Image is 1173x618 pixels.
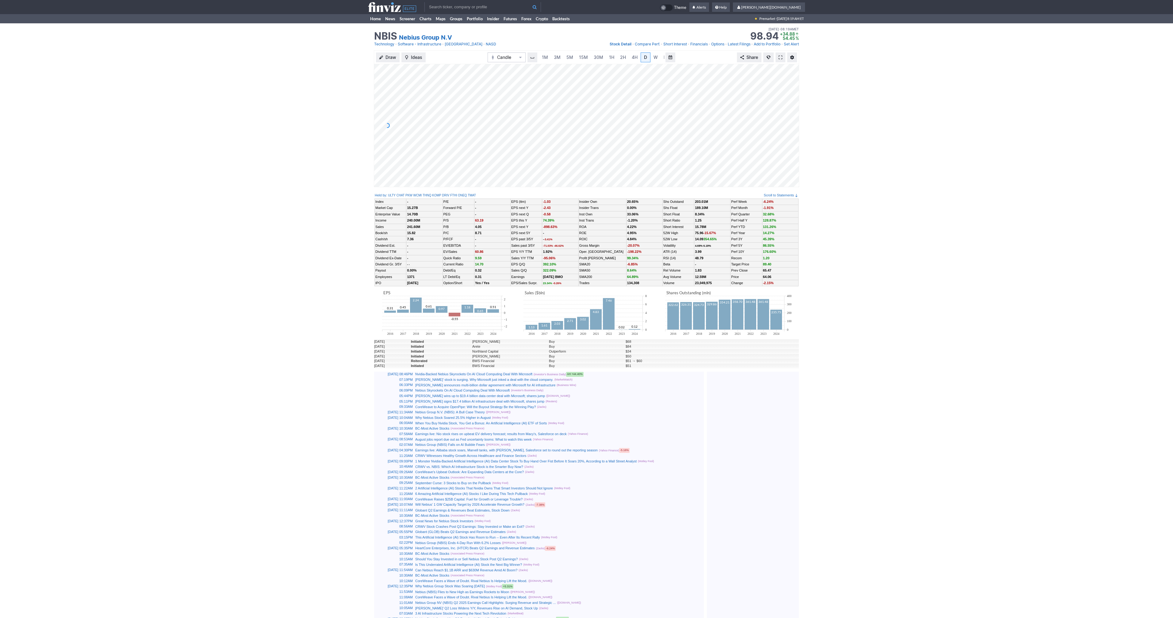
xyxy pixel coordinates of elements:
b: 189.10M [695,206,708,210]
span: • [661,41,663,47]
a: 1H [606,52,617,62]
b: 14.70B [407,212,418,216]
a: Short Ratio [663,218,680,222]
span: 1.20 [763,256,769,260]
a: Futures [501,14,519,23]
span: +34.88 [780,31,795,37]
button: Interval [527,52,537,62]
span: % [795,36,799,41]
a: CRWV Stock Crashes Post Q2 Earnings: Stay Invested or Make an Exit? [415,525,524,528]
span: 14.27% [763,231,774,235]
b: 48.79 [695,256,703,260]
a: W [651,52,661,62]
td: Perf 5Y [730,242,762,249]
a: Short Float [663,212,680,216]
b: 14.09 [695,237,717,241]
td: Shs Float [662,205,694,211]
span: 32.68% [763,212,774,216]
a: Target Price [731,262,749,266]
b: - [475,200,476,203]
b: - [475,212,476,216]
b: 33.06% [627,212,638,216]
b: [DATE] BMO [543,275,563,279]
span: Draw [385,54,396,60]
b: 20.65% [627,200,638,203]
small: - [543,238,552,241]
b: - [475,206,476,210]
td: Inst Trans [578,218,626,224]
a: EPS/Sales Surpr. [511,281,537,285]
a: Insider [485,14,501,23]
b: 4.84% [627,237,637,241]
a: Should You Stay Invested in or Sell Nebius Stock Post Q2 Earnings? [415,557,518,561]
span: -198.22% [627,250,642,253]
a: CHAT [397,193,404,198]
a: 15M [576,52,591,62]
span: • [781,41,783,47]
td: Book/sh [375,230,406,236]
b: 241.60M [407,225,420,229]
a: Nebius Group (NBIS) Ends 4-Day Run With 6.2% Losses [415,541,501,545]
td: Perf Week [730,199,762,205]
a: Will Nebius' 1 GW Capacity Target by 2026 Accelerate Revenue Growth? [415,503,524,506]
td: Volatility [662,242,694,249]
td: Income [375,218,406,224]
a: Nebius (NBIS) Flies to New High as Earnings Rockets to Moon [415,590,509,594]
a: [GEOGRAPHIC_DATA] [445,41,482,47]
b: 4.05 [475,225,481,229]
td: Perf 10Y [730,249,762,255]
span: 5M [566,55,573,60]
a: 15.78M [695,225,706,229]
a: Nebius Group NV (NBIS) Q2 2025 Earnings Call Highlights: Surging Revenue and Strategic ... [415,601,556,604]
td: EPS this Y [511,218,542,224]
span: -0.26% [553,282,562,285]
a: FTHI [450,193,457,198]
a: Nebius Group N.V. (NBIS): A Bull Case Theory [415,410,485,414]
span: -898.63% [543,225,557,229]
span: D [644,55,647,60]
span: -46.62% [554,244,564,247]
td: Perf YTD [730,224,762,230]
a: Nvidia-Backed Nebius Skyrockets On AI Cloud Computing Deal With Microsoft [415,372,532,376]
td: EPS (ttm) [511,199,542,205]
a: Scroll to Statements [764,193,798,197]
span: -0.58 [543,212,550,216]
a: News [383,14,397,23]
a: ULTY [388,193,396,198]
a: Set Alert [784,41,799,47]
span: 131.26% [763,225,776,229]
a: CoreWeave Faces a Wave of Doubt. Rival Nebius Is Helping Lift the Mood. [415,579,527,583]
a: CoreWeave Faces a Wave of Doubt. Rival Nebius Is Helping Lift the Mood. [415,595,527,599]
a: Theme [660,4,686,11]
a: 1 Monster Nvidia-Backed Artificial Intelligence (AI) Data Center Stock To Buy Hand Over Fist Befo... [415,459,637,463]
span: -6.85% [627,262,638,266]
td: Shs Outstand [662,199,694,205]
a: 1.25 [695,218,701,222]
td: Dividend TTM [375,249,406,255]
td: 52W High [662,230,694,236]
strong: 98.94 [750,31,779,41]
td: PEG [443,211,474,217]
td: Sales past 3/5Y [511,242,542,249]
td: Payout [375,268,406,274]
span: 9.59 [475,256,481,260]
a: [PERSON_NAME][DOMAIN_NAME] [733,2,805,12]
b: 4.95% [627,231,637,235]
td: Dividend Ex-Date [375,255,406,261]
a: Software - Infrastructure [398,41,441,47]
button: Explore new features [763,52,774,62]
a: THNQ [423,193,431,198]
a: Great News for Nebius Stock Investors [415,519,473,523]
small: 4.69% 6.19% [695,244,711,247]
span: • [708,41,711,47]
b: 0.00% [627,206,637,210]
b: 15.82 [407,231,416,235]
a: BC-Most Active Stocks [415,552,449,555]
a: CoreWeave's Upbeat Outlook: Are Expanding Data Centers at the Core? [415,470,524,474]
td: EPS next Y [511,205,542,211]
span: Share [746,54,758,60]
div: : [375,193,476,198]
a: 2H [617,52,629,62]
a: When You Buy Nvidia Stock, You Get a Bonus: An Artificial Intelligence (AI) ETF of Sorts [415,421,547,425]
